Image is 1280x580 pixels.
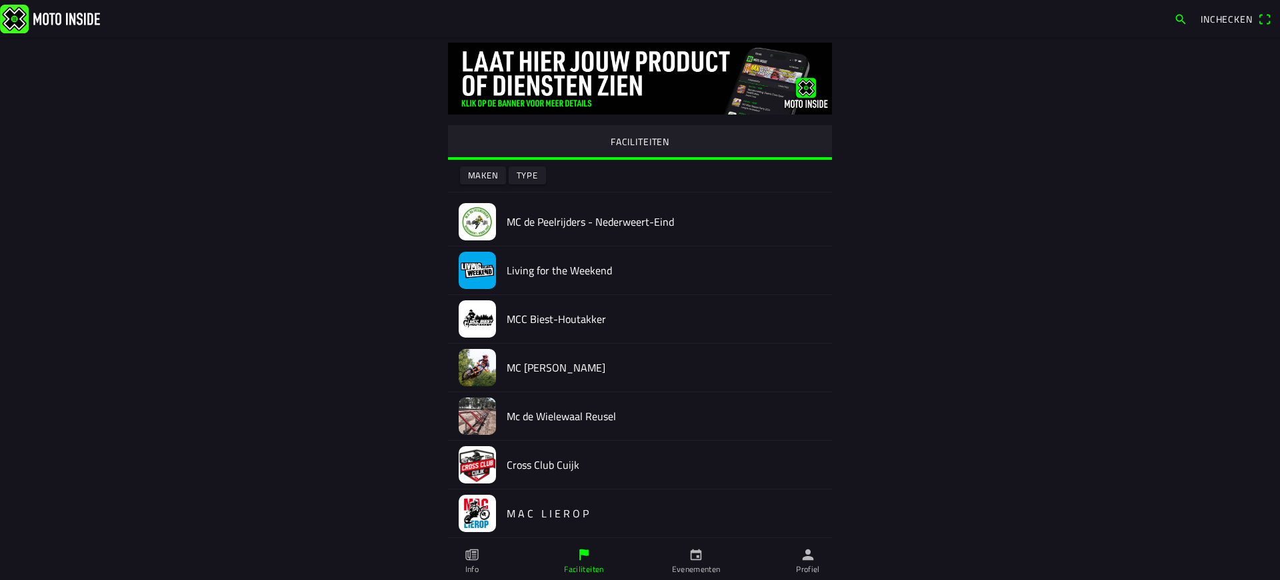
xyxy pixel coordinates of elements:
ion-icon: calendar [689,547,703,562]
ion-icon: paper [465,547,479,562]
img: OVnFQxerog5cC59gt7GlBiORcCq4WNUAybko3va6.jpeg [459,349,496,386]
a: search [1167,7,1194,30]
h2: Living for the Weekend [507,264,821,277]
img: blYthksgOceLkNu2ej2JKmd89r2Pk2JqgKxchyE3.jpg [459,300,496,338]
h2: MCC Biest-Houtakker [507,313,821,326]
ion-icon: person [801,547,815,562]
ion-label: Evenementen [672,563,721,575]
img: YWMvcvOLWY37agttpRZJaAs8ZAiLaNCKac4Ftzsi.jpeg [459,398,496,435]
img: gq2TelBLMmpi4fWFHNg00ygdNTGbkoIX0dQjbKR7.jpg [448,43,832,115]
ion-label: Faciliteiten [564,563,603,575]
h2: Cross Club Cuijk [507,459,821,471]
ion-label: Info [465,563,479,575]
h2: M A C L I E R O P [507,507,821,520]
span: Inchecken [1201,12,1253,26]
h2: MC de Peelrijders - Nederweert-Eind [507,216,821,228]
ion-text: Maken [468,171,499,180]
img: sCleOuLcZu0uXzcCJj7MbjlmDPuiK8LwTvsfTPE1.png [459,495,496,532]
ion-icon: flag [577,547,591,562]
ion-button: Type [509,166,546,184]
h2: Mc de Wielewaal Reusel [507,410,821,423]
img: vKiD6aWk1KGCV7kxOazT7ShHwSDtaq6zenDXxJPe.jpeg [459,446,496,483]
h2: MC [PERSON_NAME] [507,362,821,374]
img: aAdPnaJ0eM91CyR0W3EJwaucQemX36SUl3ujApoD.jpeg [459,203,496,240]
img: iSUQscf9i1joESlnIyEiMfogXz7Bc5tjPeDLpnIM.jpeg [459,252,496,289]
ion-segment-button: FACILITEITEN [448,125,832,160]
a: Incheckenqr scanner [1194,7,1277,30]
ion-label: Profiel [796,563,820,575]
